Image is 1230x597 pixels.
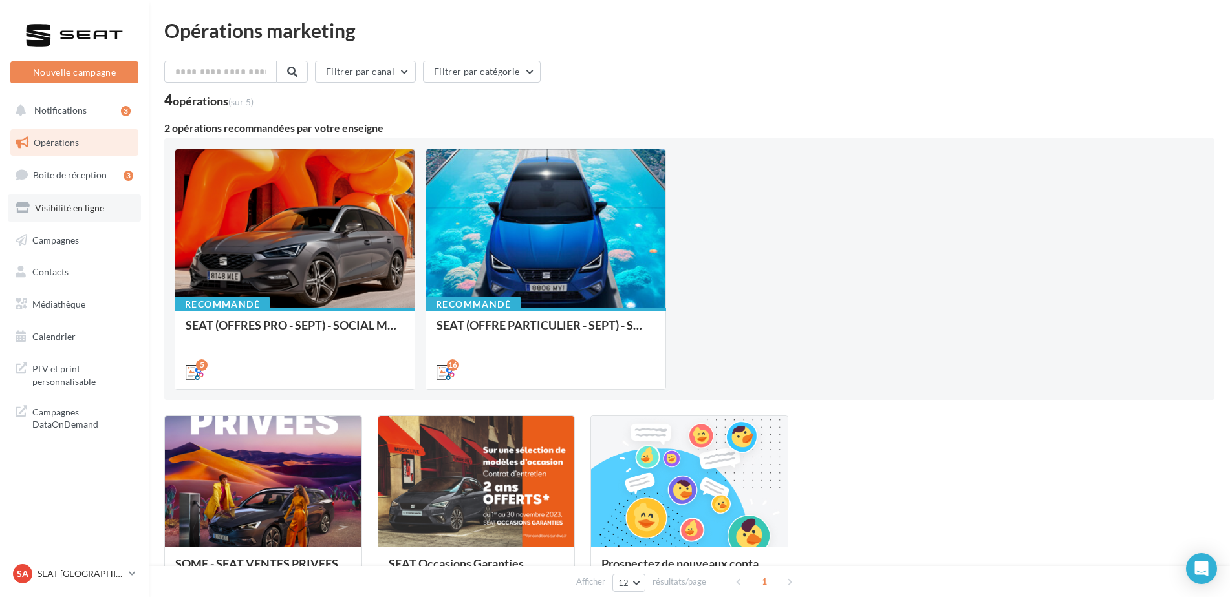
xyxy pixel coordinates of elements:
a: Opérations [8,129,141,156]
span: Campagnes DataOnDemand [32,403,133,431]
div: SEAT (OFFRES PRO - SEPT) - SOCIAL MEDIA [186,319,404,344]
div: Open Intercom Messenger [1186,553,1217,584]
button: Filtrer par canal [315,61,416,83]
div: 4 [164,93,254,107]
a: Boîte de réception3 [8,161,141,189]
button: Nouvelle campagne [10,61,138,83]
span: Calendrier [32,331,76,342]
span: PLV et print personnalisable [32,360,133,388]
span: SA [17,567,28,580]
div: SEAT Occasions Garanties [389,557,565,583]
a: Visibilité en ligne [8,194,141,222]
button: Filtrer par catégorie [423,61,541,83]
a: PLV et print personnalisable [8,355,141,393]
span: Campagnes [32,234,79,245]
div: 5 [196,359,208,371]
button: 12 [612,574,645,592]
span: Notifications [34,105,87,116]
a: Calendrier [8,323,141,350]
div: SOME - SEAT VENTES PRIVEES [175,557,351,583]
a: Médiathèque [8,291,141,318]
div: 2 opérations recommandées par votre enseigne [164,123,1214,133]
div: Opérations marketing [164,21,1214,40]
span: Opérations [34,137,79,148]
span: (sur 5) [228,96,254,107]
span: Afficher [576,576,605,588]
span: Contacts [32,266,69,277]
div: 16 [447,359,459,371]
span: résultats/page [653,576,706,588]
a: SA SEAT [GEOGRAPHIC_DATA] [10,561,138,586]
span: 1 [754,571,775,592]
div: 3 [121,106,131,116]
div: SEAT (OFFRE PARTICULIER - SEPT) - SOCIAL MEDIA [437,319,655,344]
span: 12 [618,578,629,588]
span: Visibilité en ligne [35,202,104,213]
div: Recommandé [175,297,270,311]
div: opérations [173,95,254,107]
div: Prospectez de nouveaux contacts [601,557,777,583]
a: Contacts [8,258,141,286]
p: SEAT [GEOGRAPHIC_DATA] [38,567,124,580]
a: Campagnes DataOnDemand [8,398,141,436]
div: Recommandé [426,297,521,311]
div: 3 [124,171,133,181]
a: Campagnes [8,227,141,254]
button: Notifications 3 [8,97,136,124]
span: Médiathèque [32,298,85,309]
span: Boîte de réception [33,169,107,180]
